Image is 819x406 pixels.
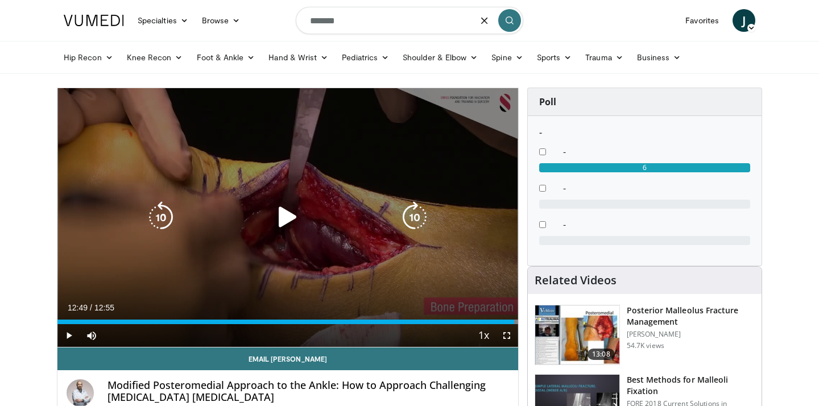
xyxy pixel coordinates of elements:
[57,46,120,69] a: Hip Recon
[90,303,92,312] span: /
[57,88,518,347] video-js: Video Player
[578,46,630,69] a: Trauma
[630,46,688,69] a: Business
[627,330,755,339] p: [PERSON_NAME]
[535,305,619,364] img: 50e07c4d-707f-48cd-824d-a6044cd0d074.150x105_q85_crop-smart_upscale.jpg
[555,145,759,159] dd: -
[555,218,759,231] dd: -
[296,7,523,34] input: Search topics, interventions
[535,274,617,287] h4: Related Videos
[57,347,518,370] a: Email [PERSON_NAME]
[627,374,755,397] h3: Best Methods for Malleoli Fixation
[627,305,755,328] h3: Posterior Malleolus Fracture Management
[396,46,485,69] a: Shoulder & Elbow
[473,324,495,347] button: Playback Rate
[535,305,755,365] a: 13:08 Posterior Malleolus Fracture Management [PERSON_NAME] 54.7K views
[539,96,556,108] strong: Poll
[733,9,755,32] a: J
[627,341,664,350] p: 54.7K views
[495,324,518,347] button: Fullscreen
[195,9,247,32] a: Browse
[107,379,509,404] h4: Modified Posteromedial Approach to the Ankle: How to Approach Challenging [MEDICAL_DATA] [MEDICAL...
[539,163,750,172] div: 6
[262,46,335,69] a: Hand & Wrist
[68,303,88,312] span: 12:49
[120,46,190,69] a: Knee Recon
[485,46,530,69] a: Spine
[190,46,262,69] a: Foot & Ankle
[539,127,750,138] h6: -
[57,320,518,324] div: Progress Bar
[80,324,103,347] button: Mute
[64,15,124,26] img: VuMedi Logo
[94,303,114,312] span: 12:55
[57,324,80,347] button: Play
[679,9,726,32] a: Favorites
[588,349,615,360] span: 13:08
[335,46,396,69] a: Pediatrics
[131,9,195,32] a: Specialties
[555,181,759,195] dd: -
[530,46,579,69] a: Sports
